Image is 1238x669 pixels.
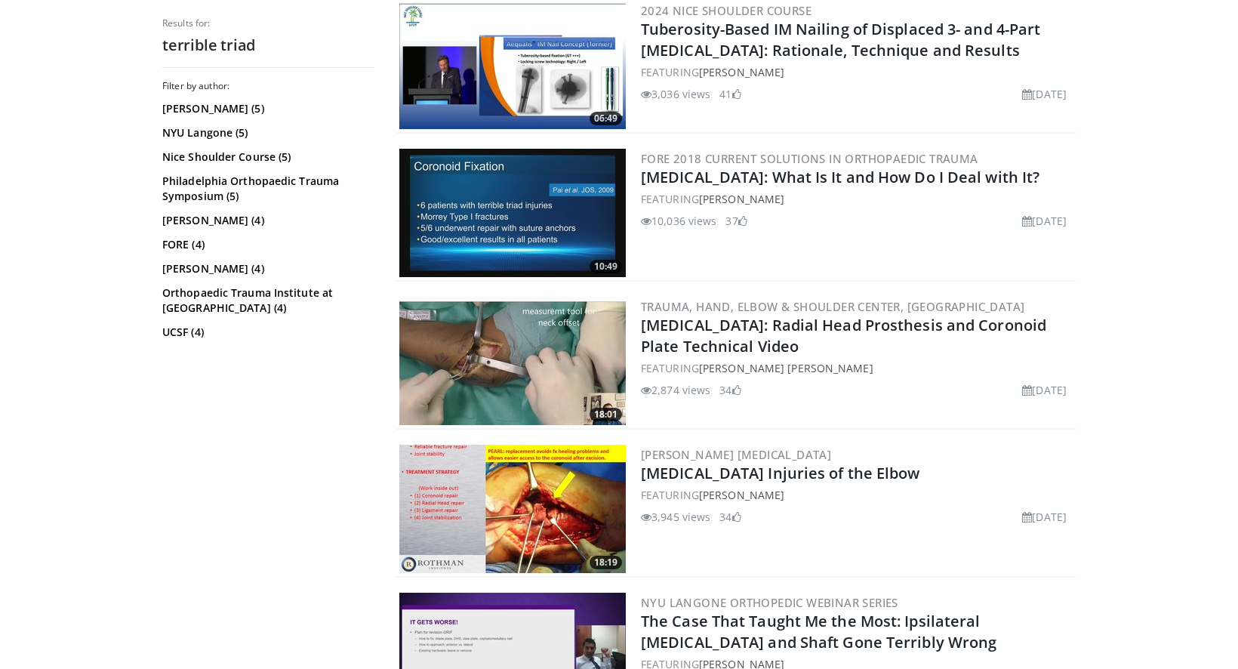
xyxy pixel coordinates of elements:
[641,360,1073,376] div: FEATURING
[162,101,370,116] a: [PERSON_NAME] (5)
[162,80,374,92] h3: Filter by author:
[399,297,626,425] a: 18:01
[162,213,370,228] a: [PERSON_NAME] (4)
[641,213,716,229] li: 10,036 views
[641,382,710,398] li: 2,874 views
[590,408,622,421] span: 18:01
[641,64,1073,80] div: FEATURING
[1022,213,1067,229] li: [DATE]
[162,17,374,29] p: Results for:
[641,167,1039,187] a: [MEDICAL_DATA]: What Is It and How Do I Deal with It?
[399,149,626,277] a: 10:49
[641,611,996,652] a: The Case That Taught Me the Most: Ipsilateral [MEDICAL_DATA] and Shaft Gone Terribly Wrong
[719,509,741,525] li: 34
[399,1,626,129] a: 06:49
[162,325,370,340] a: UCSF (4)
[162,125,370,140] a: NYU Langone (5)
[1022,86,1067,102] li: [DATE]
[641,151,978,166] a: FORE 2018 Current Solutions in Orthopaedic Trauma
[162,237,370,252] a: FORE (4)
[1022,509,1067,525] li: [DATE]
[399,445,626,573] a: 18:19
[641,191,1073,207] div: FEATURING
[590,260,622,273] span: 10:49
[590,556,622,569] span: 18:19
[641,463,920,483] a: [MEDICAL_DATA] Injuries of the Elbow
[699,361,873,375] a: [PERSON_NAME] [PERSON_NAME]
[641,86,710,102] li: 3,036 views
[641,299,1024,314] a: Trauma, Hand, Elbow & Shoulder Center, [GEOGRAPHIC_DATA]
[641,447,831,462] a: [PERSON_NAME] [MEDICAL_DATA]
[641,315,1046,356] a: [MEDICAL_DATA]: Radial Head Prosthesis and Coronoid Plate Technical Video
[699,488,784,502] a: [PERSON_NAME]
[1022,382,1067,398] li: [DATE]
[162,35,374,55] h2: terrible triad
[399,445,626,573] img: 4074a0bf-b8da-466d-932c-881e17a91c88.300x170_q85_crop-smart_upscale.jpg
[699,192,784,206] a: [PERSON_NAME]
[590,112,622,125] span: 06:49
[725,213,747,229] li: 37
[641,487,1073,503] div: FEATURING
[641,19,1040,60] a: Tuberosity-Based IM Nailing of Displaced 3- and 4-Part [MEDICAL_DATA]: Rationale, Technique and R...
[641,595,898,610] a: NYU Langone Orthopedic Webinar Series
[399,1,626,129] img: 5dfbc7dd-5ea9-4ff9-b031-5322df459c96.300x170_q85_crop-smart_upscale.jpg
[399,149,626,277] img: 87bfdc82-efac-4e11-adae-ebe37a6867b8.300x170_q85_crop-smart_upscale.jpg
[162,261,370,276] a: [PERSON_NAME] (4)
[641,3,811,18] a: 2024 Nice Shoulder Course
[162,150,370,165] a: Nice Shoulder Course (5)
[641,509,710,525] li: 3,945 views
[699,65,784,79] a: [PERSON_NAME]
[162,285,370,316] a: Orthopaedic Trauma Institute at [GEOGRAPHIC_DATA] (4)
[719,86,741,102] li: 41
[399,297,626,425] img: 490884f9-608a-4c69-a3ec-583e844eb79f.300x170_q85_crop-smart_upscale.jpg
[719,382,741,398] li: 34
[162,174,370,204] a: Philadelphia Orthopaedic Trauma Symposium (5)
